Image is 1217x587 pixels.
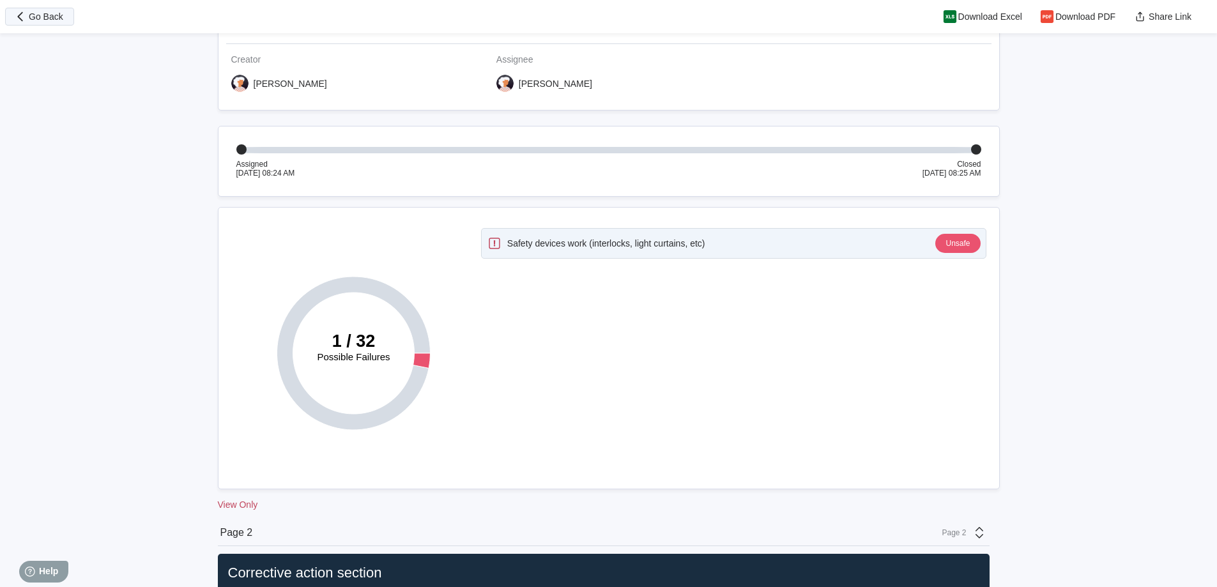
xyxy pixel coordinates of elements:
[218,499,1000,510] div: View Only
[29,12,63,21] span: Go Back
[935,528,967,537] div: Page 2
[236,160,295,169] div: Assigned
[496,54,751,65] div: Assignee
[496,75,514,92] img: user-4.png
[223,564,984,582] h2: Corrective action section
[236,169,295,178] div: [DATE] 08:24 AM
[1126,8,1202,26] button: Share Link
[922,160,981,169] div: Closed
[332,332,375,351] tspan: 1 / 32
[935,8,1032,26] button: Download Excel
[945,239,970,248] div: Unsafe
[922,169,981,178] div: [DATE] 08:25 AM
[317,351,390,362] tspan: Possible Failures
[231,54,486,65] div: Creator
[1055,12,1115,21] span: Download PDF
[1032,8,1126,26] button: Download PDF
[1149,12,1191,21] span: Share Link
[220,527,253,538] div: Page 2
[507,238,705,248] div: Safety devices work (interlocks, light curtains, etc)
[231,75,249,92] img: user-4.png
[519,79,592,89] div: [PERSON_NAME]
[254,79,327,89] div: [PERSON_NAME]
[5,8,74,26] button: Go Back
[958,12,1022,21] span: Download Excel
